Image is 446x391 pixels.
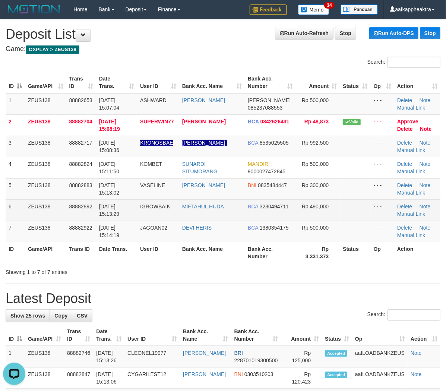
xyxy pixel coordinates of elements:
[231,325,281,346] th: Bank Acc. Number: activate to sort column ascending
[69,97,92,103] span: 88882653
[140,182,165,188] span: VASELINE
[182,97,225,103] a: [PERSON_NAME]
[420,161,431,167] a: Note
[25,114,66,136] td: ZEUS138
[99,119,120,132] span: [DATE] 15:08:19
[6,309,50,322] a: Show 25 rows
[99,140,120,153] span: [DATE] 15:08:36
[397,225,412,231] a: Delete
[340,242,370,263] th: Status
[397,97,412,103] a: Delete
[140,204,170,209] span: IGROWBAIK
[69,119,92,124] span: 88882704
[371,242,394,263] th: Op
[397,161,412,167] a: Delete
[244,371,273,377] span: Copy 0303510203 to clipboard
[420,97,431,103] a: Note
[182,182,225,188] a: [PERSON_NAME]
[420,27,440,39] a: Stop
[388,309,440,321] input: Search:
[397,126,413,132] a: Delete
[69,182,92,188] span: 88882883
[371,114,394,136] td: - - -
[6,93,25,115] td: 1
[140,97,167,103] span: ASHWARD
[124,325,180,346] th: User ID: activate to sort column ascending
[64,325,93,346] th: Trans ID: activate to sort column ascending
[394,242,440,263] th: Action
[182,140,227,146] a: [PERSON_NAME]-
[302,161,329,167] span: Rp 500,000
[64,368,93,389] td: 88882847
[250,4,287,15] img: Feedback.jpg
[302,182,329,188] span: Rp 300,000
[260,204,289,209] span: Copy 3230494711 to clipboard
[137,72,179,93] th: User ID: activate to sort column ascending
[6,346,25,368] td: 1
[352,368,408,389] td: aafLOADBANKZEUS
[25,93,66,115] td: ZEUS138
[248,225,258,231] span: BCA
[72,309,92,322] a: CSV
[6,325,25,346] th: ID: activate to sort column descending
[99,204,120,217] span: [DATE] 15:13:29
[281,368,322,389] td: Rp 120,423
[397,190,426,196] a: Manual Link
[182,204,224,209] a: MIFTAHUL HUDA
[371,93,394,115] td: - - -
[367,309,440,321] label: Search:
[179,72,245,93] th: Bank Acc. Name: activate to sort column ascending
[304,119,329,124] span: Rp 48,873
[248,119,259,124] span: BCA
[248,168,285,174] span: Copy 9000027472845 to clipboard
[64,346,93,368] td: 88882746
[367,57,440,68] label: Search:
[6,27,440,42] h1: Deposit List
[325,372,347,378] span: Accepted
[137,242,179,263] th: User ID
[298,4,329,15] img: Button%20Memo.svg
[397,168,426,174] a: Manual Link
[248,161,270,167] span: MANDIRI
[369,27,418,39] a: Run Auto-DPS
[182,161,218,174] a: SUNARDI SITUMORANG
[69,204,92,209] span: 88882892
[397,232,426,238] a: Manual Link
[302,225,329,231] span: Rp 500,000
[245,242,295,263] th: Bank Acc. Number
[258,182,287,188] span: Copy 0835484447 to clipboard
[6,221,25,242] td: 7
[388,57,440,68] input: Search:
[234,371,243,377] span: BNI
[182,119,226,124] a: [PERSON_NAME]
[371,157,394,178] td: - - -
[397,182,412,188] a: Delete
[234,357,278,363] span: Copy 228701019300500 to clipboard
[343,119,361,125] span: Valid transaction
[324,2,334,9] span: 34
[69,140,92,146] span: 88882717
[371,136,394,157] td: - - -
[245,72,295,93] th: Bank Acc. Number: activate to sort column ascending
[180,325,231,346] th: Bank Acc. Name: activate to sort column ascending
[295,242,340,263] th: Rp 3.331.373
[25,178,66,199] td: ZEUS138
[234,350,243,356] span: BRI
[25,157,66,178] td: ZEUS138
[248,182,256,188] span: BNI
[6,72,25,93] th: ID: activate to sort column descending
[6,265,180,276] div: Showing 1 to 7 of 7 entries
[99,182,120,196] span: [DATE] 15:13:02
[397,211,426,217] a: Manual Link
[6,291,440,306] h1: Latest Deposit
[341,4,378,15] img: panduan.png
[99,97,120,111] span: [DATE] 15:07:04
[99,161,120,174] span: [DATE] 15:11:50
[6,114,25,136] td: 2
[93,368,124,389] td: [DATE] 15:13:06
[352,325,408,346] th: Op: activate to sort column ascending
[25,199,66,221] td: ZEUS138
[248,140,258,146] span: BCA
[10,313,45,319] span: Show 25 rows
[420,204,431,209] a: Note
